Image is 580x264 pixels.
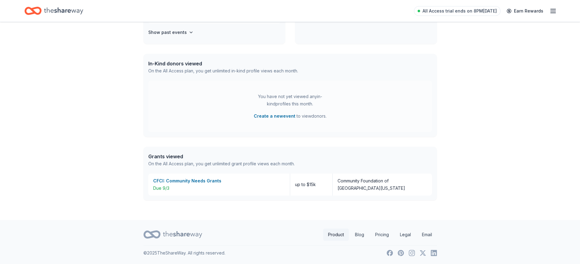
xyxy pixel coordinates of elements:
[148,60,298,67] div: In-Kind donors viewed
[395,229,416,241] a: Legal
[252,93,328,108] div: You have not yet viewed any in-kind profiles this month.
[350,229,369,241] a: Blog
[417,229,437,241] a: Email
[290,174,333,196] div: up to $15k
[254,112,327,120] span: to view donors .
[323,229,349,241] a: Product
[323,229,437,241] nav: quick links
[414,6,501,16] a: All Access trial ends on 8PM[DATE]
[143,249,225,257] p: © 2025 TheShareWay. All rights reserved.
[148,153,295,160] div: Grants viewed
[254,112,295,120] button: Create a newevent
[148,160,295,167] div: On the All Access plan, you get unlimited grant profile views each month.
[423,7,497,15] span: All Access trial ends on 8PM[DATE]
[153,185,285,192] div: Due 9/3
[148,29,194,36] button: Show past events
[148,29,187,36] h4: Show past events
[503,5,547,16] a: Earn Rewards
[338,177,427,192] div: Community Foundation of [GEOGRAPHIC_DATA][US_STATE]
[24,4,83,18] a: Home
[153,177,285,185] div: CFCI: Community Needs Grants
[370,229,394,241] a: Pricing
[148,67,298,75] div: On the All Access plan, you get unlimited in-kind profile views each month.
